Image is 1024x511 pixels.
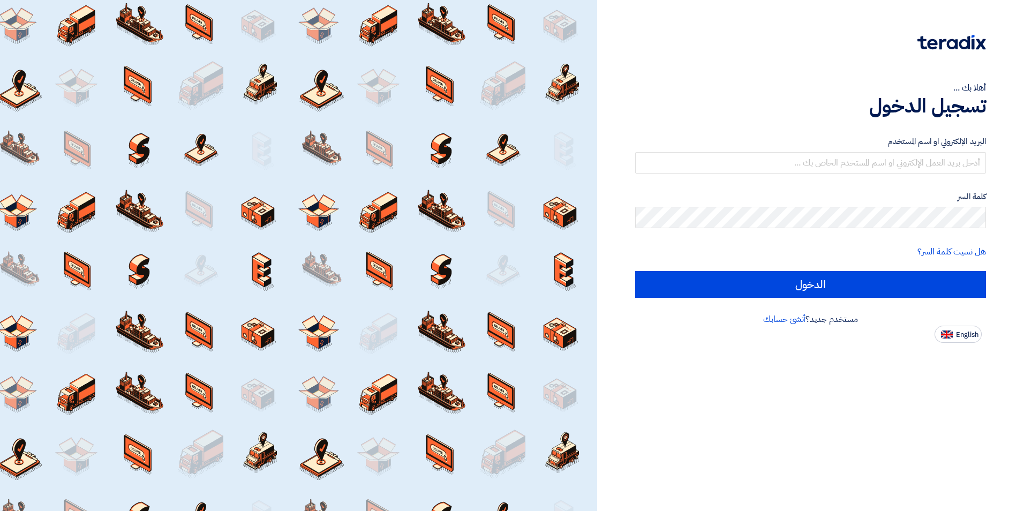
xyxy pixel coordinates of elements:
input: الدخول [635,271,986,298]
div: أهلا بك ... [635,81,986,94]
label: كلمة السر [635,191,986,203]
img: en-US.png [941,330,953,339]
div: مستخدم جديد؟ [635,313,986,326]
img: Teradix logo [917,35,986,50]
a: أنشئ حسابك [763,313,805,326]
a: هل نسيت كلمة السر؟ [917,245,986,258]
button: English [935,326,982,343]
input: أدخل بريد العمل الإلكتروني او اسم المستخدم الخاص بك ... [635,152,986,174]
span: English [956,331,978,339]
label: البريد الإلكتروني او اسم المستخدم [635,136,986,148]
h1: تسجيل الدخول [635,94,986,118]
